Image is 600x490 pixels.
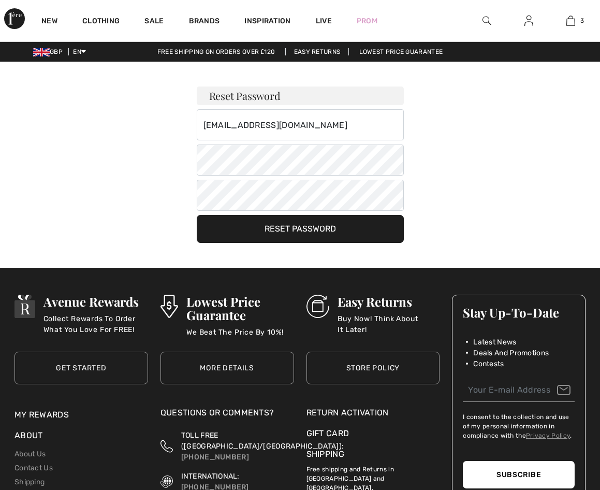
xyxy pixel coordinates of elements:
[181,453,249,462] a: [PHONE_NUMBER]
[516,15,542,27] a: Sign In
[566,15,575,27] img: My Bag
[351,48,451,55] a: Lowest Price Guarantee
[160,295,178,318] img: Lowest Price Guarantee
[160,352,294,384] a: More Details
[306,407,440,419] a: Return Activation
[197,215,404,243] button: Reset Password
[33,48,67,55] span: GBP
[306,449,344,459] a: Shipping
[285,48,349,55] a: Easy Returns
[14,410,69,420] a: My Rewards
[14,464,53,472] a: Contact Us
[473,348,549,358] span: Deals And Promotions
[82,17,120,27] a: Clothing
[41,17,57,27] a: New
[14,450,46,458] a: About Us
[186,327,294,348] p: We Beat The Price By 10%!
[33,48,50,56] img: UK Pound
[306,352,440,384] a: Store Policy
[244,17,290,27] span: Inspiration
[463,379,575,402] input: Your E-mail Address
[14,478,45,486] a: Shipping
[181,431,344,451] span: TOLL FREE ([GEOGRAPHIC_DATA]/[GEOGRAPHIC_DATA]):
[160,430,173,463] img: Toll Free (Canada/US)
[14,295,35,318] img: Avenue Rewards
[306,427,440,440] a: Gift Card
[43,295,148,308] h3: Avenue Rewards
[550,15,591,27] a: 3
[463,306,575,319] h3: Stay Up-To-Date
[338,313,440,334] p: Buy Now! Think About It Later!
[197,87,404,105] h3: Reset Password
[316,16,332,26] a: Live
[482,15,491,27] img: search the website
[14,429,148,447] div: About
[189,17,220,27] a: Brands
[524,15,533,27] img: My Info
[580,16,584,25] span: 3
[473,358,504,369] span: Contests
[186,295,294,322] h3: Lowest Price Guarantee
[357,16,377,26] a: Prom
[338,295,440,308] h3: Easy Returns
[160,407,294,424] div: Questions or Comments?
[73,48,86,55] span: EN
[526,432,570,439] a: Privacy Policy
[144,17,164,27] a: Sale
[473,337,516,348] span: Latest News
[463,412,575,440] label: I consent to the collection and use of my personal information in compliance with the .
[4,8,25,29] img: 1ère Avenue
[306,295,330,318] img: Easy Returns
[463,461,575,488] button: Subscribe
[181,472,240,481] span: INTERNATIONAL:
[43,313,148,334] p: Collect Rewards To Order What You Love For FREE!
[149,48,284,55] a: Free shipping on orders over ₤120
[14,352,148,384] a: Get Started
